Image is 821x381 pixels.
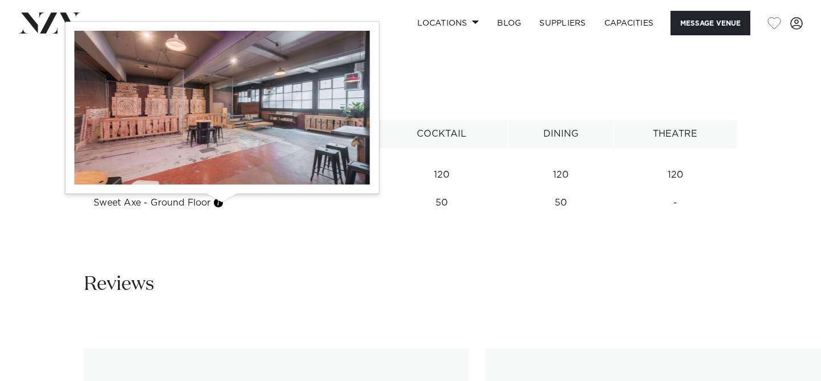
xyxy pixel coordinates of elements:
[508,120,613,148] th: Dining
[488,11,530,35] a: BLOG
[84,189,375,217] td: Sweet Axe - Ground Floor
[595,11,663,35] a: Capacities
[408,11,488,35] a: Locations
[508,189,613,217] td: 50
[508,161,613,189] td: 120
[84,272,155,297] h2: Reviews
[18,13,80,33] img: nzv-logo.png
[375,120,509,148] th: Cocktail
[375,189,509,217] td: 50
[613,189,737,217] td: -
[670,11,750,35] button: Message Venue
[530,11,595,35] a: SUPPLIERS
[375,161,509,189] td: 120
[75,31,370,185] img: vF4Iib4sV4PDJQ3WtqWL4HBe7UzITKCnMIsAKw8n.jpg
[613,161,737,189] td: 120
[613,120,737,148] th: Theatre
